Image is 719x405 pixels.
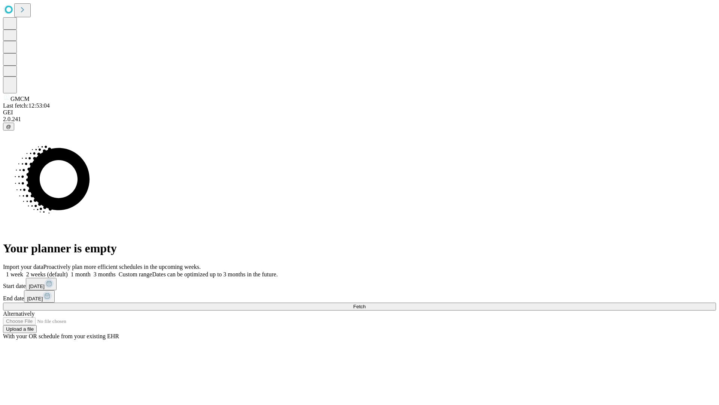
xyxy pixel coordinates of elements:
[24,290,55,303] button: [DATE]
[94,271,116,277] span: 3 months
[353,304,365,309] span: Fetch
[6,124,11,129] span: @
[6,271,23,277] span: 1 week
[3,241,716,255] h1: Your planner is empty
[29,283,45,289] span: [DATE]
[26,278,57,290] button: [DATE]
[3,325,37,333] button: Upload a file
[3,310,34,317] span: Alternatively
[3,123,14,130] button: @
[10,96,30,102] span: GMCM
[3,278,716,290] div: Start date
[3,264,43,270] span: Import your data
[3,109,716,116] div: GEI
[26,271,68,277] span: 2 weeks (default)
[119,271,152,277] span: Custom range
[3,102,50,109] span: Last fetch: 12:53:04
[27,296,43,301] span: [DATE]
[152,271,277,277] span: Dates can be optimized up to 3 months in the future.
[3,303,716,310] button: Fetch
[71,271,91,277] span: 1 month
[3,290,716,303] div: End date
[3,116,716,123] div: 2.0.241
[3,333,119,339] span: With your OR schedule from your existing EHR
[43,264,201,270] span: Proactively plan more efficient schedules in the upcoming weeks.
